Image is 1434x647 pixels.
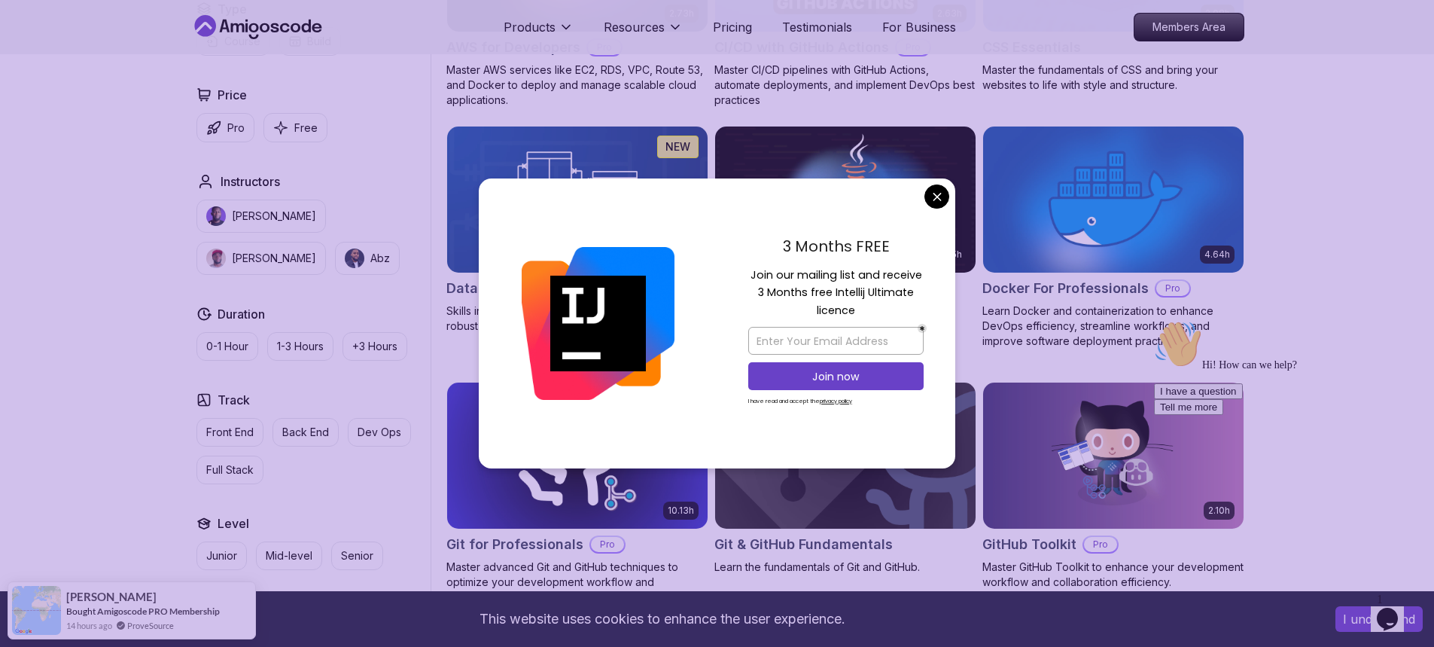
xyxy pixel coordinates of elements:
button: Accept cookies [1335,606,1423,632]
p: Pro [1156,281,1189,296]
button: Dev Ops [348,418,411,447]
button: I have a question [6,69,95,85]
img: instructor img [206,206,226,226]
p: Pro [591,537,624,552]
p: 4.64h [1204,249,1230,261]
p: NEW [665,139,690,154]
a: ProveSource [127,619,174,632]
h2: Instructors [221,172,280,191]
p: Members Area [1134,14,1244,41]
h2: Track [218,391,250,409]
a: Git & GitHub Fundamentals cardGit & GitHub FundamentalsLearn the fundamentals of Git and GitHub. [714,382,976,575]
a: Docker for Java Developers card1.45hDocker for Java DevelopersProMaster Docker to containerize an... [714,126,976,364]
p: Master AWS services like EC2, RDS, VPC, Route 53, and Docker to deploy and manage scalable cloud ... [446,63,708,108]
p: Master advanced Git and GitHub techniques to optimize your development workflow and collaboration... [446,560,708,605]
p: Pro [1084,537,1117,552]
p: Products [504,18,556,36]
p: Master CI/CD pipelines with GitHub Actions, automate deployments, and implement DevOps best pract... [714,63,976,108]
p: Learn Docker and containerization to enhance DevOps efficiency, streamline workflows, and improve... [982,304,1244,349]
button: Back End [272,418,339,447]
h2: Git & GitHub Fundamentals [714,534,893,555]
p: Back End [282,425,329,440]
p: Learn the fundamentals of Git and GitHub. [714,560,976,575]
img: instructor img [345,249,364,268]
button: instructor img[PERSON_NAME] [196,200,326,233]
button: Senior [331,542,383,570]
button: Full Stack [196,456,263,484]
h2: Git for Professionals [446,534,583,555]
div: This website uses cookies to enhance the user experience. [11,603,1313,636]
p: Master GitHub Toolkit to enhance your development workflow and collaboration efficiency. [982,560,1244,590]
h2: GitHub Toolkit [982,534,1076,555]
h2: Duration [218,305,265,323]
button: Resources [604,18,683,48]
a: Amigoscode PRO Membership [97,606,220,617]
p: [PERSON_NAME] [232,251,316,266]
img: GitHub Toolkit card [983,383,1244,529]
img: Docker For Professionals card [983,127,1244,273]
p: Pro [227,121,245,136]
p: Dev Ops [358,425,401,440]
p: 10.13h [668,505,694,517]
button: Free [263,113,327,142]
img: :wave: [6,6,54,54]
a: For Business [882,18,956,36]
img: Git for Professionals card [447,383,708,529]
h2: Database Design & Implementation [446,278,666,299]
p: Resources [604,18,665,36]
p: Junior [206,548,237,563]
p: Full Stack [206,462,254,478]
button: Tell me more [6,85,75,101]
p: [PERSON_NAME] [232,209,316,224]
p: Abz [370,251,390,266]
a: Docker For Professionals card4.64hDocker For ProfessionalsProLearn Docker and containerization to... [982,126,1244,349]
iframe: chat widget [1148,314,1419,579]
p: 0-1 Hour [206,339,248,354]
img: Database Design & Implementation card [447,127,708,273]
p: Front End [206,425,254,440]
h2: Price [218,86,247,104]
iframe: chat widget [1371,587,1419,632]
p: Senior [341,548,373,563]
span: 14 hours ago [66,619,112,632]
p: Master the fundamentals of CSS and bring your websites to life with style and structure. [982,63,1244,93]
span: Bought [66,606,96,617]
h2: Level [218,514,249,533]
p: Free [294,121,318,136]
button: instructor imgAbz [335,242,400,275]
button: Front End [196,418,263,447]
p: Mid-level [266,548,312,563]
a: Database Design & Implementation card1.70hNEWDatabase Design & ImplementationProSkills in databas... [446,126,708,334]
button: Products [504,18,574,48]
a: Testimonials [782,18,852,36]
a: Members Area [1134,13,1244,41]
p: Skills in database design and SQL for efficient, robust backend development [446,304,708,334]
div: 👋Hi! How can we help?I have a questionTell me more [6,6,277,101]
a: GitHub Toolkit card2.10hGitHub ToolkitProMaster GitHub Toolkit to enhance your development workfl... [982,382,1244,590]
button: Mid-level [256,542,322,570]
span: [PERSON_NAME] [66,591,157,603]
h2: Docker For Professionals [982,278,1149,299]
span: Hi! How can we help? [6,45,149,56]
button: 1-3 Hours [267,332,333,361]
button: 0-1 Hour [196,332,258,361]
button: Pro [196,113,254,142]
button: instructor img[PERSON_NAME] [196,242,326,275]
a: Pricing [713,18,752,36]
img: Docker for Java Developers card [715,127,976,273]
p: +3 Hours [352,339,397,354]
img: instructor img [206,249,226,268]
a: Git for Professionals card10.13hGit for ProfessionalsProMaster advanced Git and GitHub techniques... [446,382,708,605]
button: Junior [196,542,247,570]
img: provesource social proof notification image [12,586,61,635]
button: +3 Hours [343,332,407,361]
p: 1-3 Hours [277,339,324,354]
